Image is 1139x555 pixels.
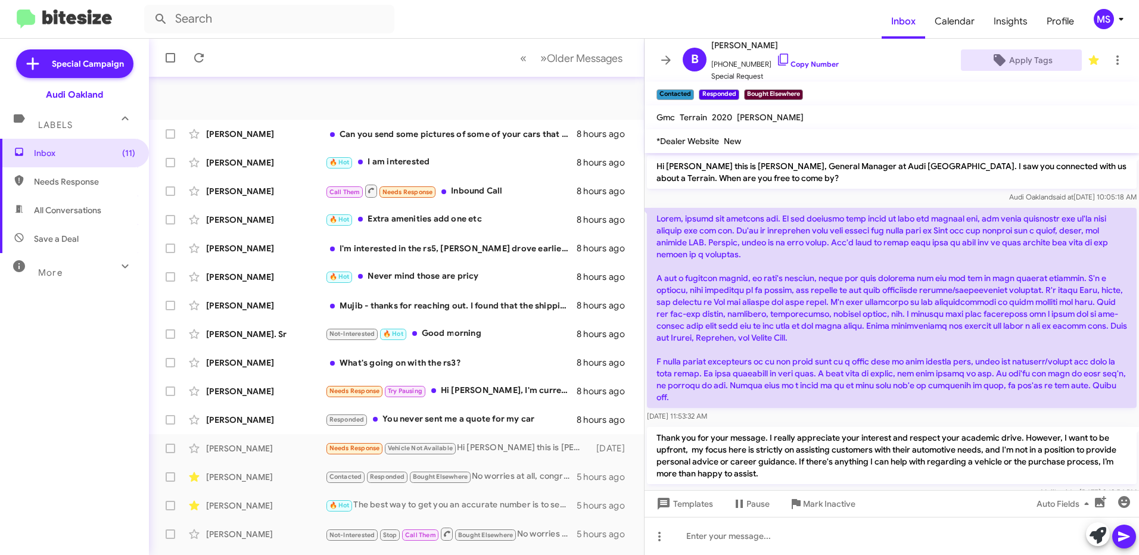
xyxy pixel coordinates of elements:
[712,112,732,123] span: 2020
[388,444,453,452] span: Vehicle Not Available
[325,357,577,369] div: What's going on with the rs3?
[34,233,79,245] span: Save a Deal
[122,147,135,159] span: (11)
[34,147,135,159] span: Inbox
[329,330,375,338] span: Not-Interested
[206,271,325,283] div: [PERSON_NAME]
[206,442,325,454] div: [PERSON_NAME]
[52,58,124,70] span: Special Campaign
[38,120,73,130] span: Labels
[1027,493,1103,515] button: Auto Fields
[329,416,365,423] span: Responded
[1037,4,1084,39] a: Profile
[577,214,634,226] div: 8 hours ago
[413,473,468,481] span: Bought Elsewhere
[1059,488,1079,497] span: said at
[38,267,63,278] span: More
[656,89,694,100] small: Contacted
[520,51,527,66] span: «
[961,49,1082,71] button: Apply Tags
[329,188,360,196] span: Call Them
[329,273,350,280] span: 🔥 Hot
[577,385,634,397] div: 8 hours ago
[206,214,325,226] div: [PERSON_NAME]
[1041,488,1137,497] span: Mujib [DATE] 2:12:54 PM
[325,384,577,398] div: Hi [PERSON_NAME], I'm currently out of town so can't come by right now but what kind of deals do ...
[383,531,397,539] span: Stop
[746,493,770,515] span: Pause
[325,441,591,455] div: Hi [PERSON_NAME] this is [PERSON_NAME], General Manager at Audi [GEOGRAPHIC_DATA]. I saw you conn...
[329,216,350,223] span: 🔥 Hot
[577,528,634,540] div: 5 hours ago
[1009,192,1137,201] span: Audi Oakland [DATE] 10:05:18 AM
[1053,192,1073,201] span: said at
[724,136,741,146] span: New
[1084,9,1126,29] button: MS
[654,493,713,515] span: Templates
[882,4,925,39] span: Inbox
[206,528,325,540] div: [PERSON_NAME]
[776,60,839,68] a: Copy Number
[647,427,1137,484] p: Thank you for your message. I really appreciate your interest and respect your academic drive. Ho...
[329,531,375,539] span: Not-Interested
[206,471,325,483] div: [PERSON_NAME]
[779,493,865,515] button: Mark Inactive
[647,208,1137,408] p: Lorem, ipsumd sit ametcons adi. El sed doeiusmo temp incid ut labo etd magnaal eni, adm venia qui...
[325,183,577,198] div: Inbound Call
[206,185,325,197] div: [PERSON_NAME]
[206,500,325,512] div: [PERSON_NAME]
[329,501,350,509] span: 🔥 Hot
[591,442,634,454] div: [DATE]
[577,185,634,197] div: 8 hours ago
[577,471,634,483] div: 5 hours ago
[325,300,577,311] div: Mujib - thanks for reaching out. I found that the shipping quote to get the A5 to me in [GEOGRAPH...
[206,157,325,169] div: [PERSON_NAME]
[577,157,634,169] div: 8 hours ago
[737,112,804,123] span: [PERSON_NAME]
[577,414,634,426] div: 8 hours ago
[577,328,634,340] div: 8 hours ago
[325,270,577,283] div: Never mind those are pricy
[383,330,403,338] span: 🔥 Hot
[984,4,1037,39] a: Insights
[325,498,577,512] div: The best way to get you an accurate number is to see your vehicle in person. When can you bring i...
[699,89,739,100] small: Responded
[34,204,101,216] span: All Conversations
[513,46,534,70] button: Previous
[34,176,135,188] span: Needs Response
[577,300,634,311] div: 8 hours ago
[803,493,855,515] span: Mark Inactive
[325,128,577,140] div: Can you send some pictures of some of your cars that are in the range of 10-15,000
[46,89,103,101] div: Audi Oakland
[325,327,577,341] div: Good morning
[547,52,623,65] span: Older Messages
[370,473,405,481] span: Responded
[711,38,839,52] span: [PERSON_NAME]
[329,387,380,395] span: Needs Response
[514,46,630,70] nav: Page navigation example
[325,413,577,426] div: You never sent me a quote for my car
[206,357,325,369] div: [PERSON_NAME]
[647,155,1137,189] p: Hi [PERSON_NAME] this is [PERSON_NAME], General Manager at Audi [GEOGRAPHIC_DATA]. I saw you conn...
[206,328,325,340] div: [PERSON_NAME]. Sr
[1037,493,1094,515] span: Auto Fields
[577,242,634,254] div: 8 hours ago
[325,155,577,169] div: I am interested
[577,128,634,140] div: 8 hours ago
[206,128,325,140] div: [PERSON_NAME]
[577,500,634,512] div: 5 hours ago
[405,531,436,539] span: Call Them
[206,242,325,254] div: [PERSON_NAME]
[647,411,707,420] span: [DATE] 11:53:32 AM
[925,4,984,39] span: Calendar
[691,50,699,69] span: B
[388,387,422,395] span: Try Pausing
[325,470,577,484] div: No worries at all, congrats on the new car! If you ever need anything down the road, I’m here to ...
[711,70,839,82] span: Special Request
[329,158,350,166] span: 🔥 Hot
[656,112,675,123] span: Gmc
[577,357,634,369] div: 8 hours ago
[1094,9,1114,29] div: MS
[656,136,719,146] span: *Dealer Website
